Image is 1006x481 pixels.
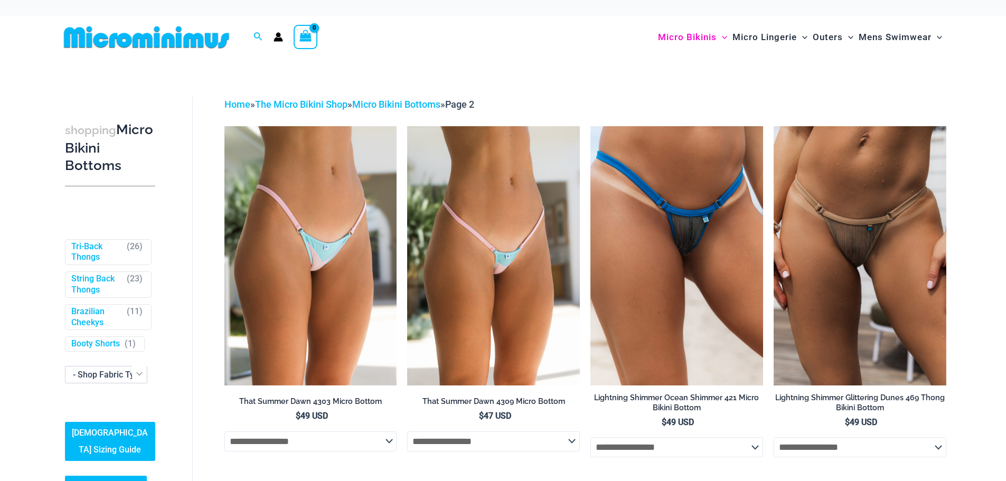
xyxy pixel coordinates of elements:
[662,417,666,427] span: $
[253,31,263,44] a: Search icon link
[224,397,397,407] h2: That Summer Dawn 4303 Micro Bottom
[590,126,763,385] a: Lightning Shimmer Ocean Shimmer 421 Micro 01Lightning Shimmer Ocean Shimmer 421 Micro 02Lightning...
[774,126,946,385] a: Lightning Shimmer Glittering Dunes 469 Thong 01Lightning Shimmer Glittering Dunes 317 Tri Top 469...
[774,126,946,385] img: Lightning Shimmer Glittering Dunes 469 Thong 01
[843,24,853,51] span: Menu Toggle
[130,241,139,251] span: 26
[71,338,120,350] a: Booty Shorts
[407,397,580,407] h2: That Summer Dawn 4309 Micro Bottom
[445,99,474,110] span: Page 2
[71,273,122,296] a: String Back Thongs
[845,417,877,427] bdi: 49 USD
[407,126,580,385] img: That Summer Dawn 4309 Micro 02
[730,21,810,53] a: Micro LingerieMenu ToggleMenu Toggle
[127,241,143,263] span: ( )
[274,32,283,42] a: Account icon link
[224,397,397,410] a: That Summer Dawn 4303 Micro Bottom
[71,241,122,263] a: Tri-Back Thongs
[65,366,147,383] span: - Shop Fabric Type
[65,422,155,461] a: [DEMOGRAPHIC_DATA] Sizing Guide
[859,24,932,51] span: Mens Swimwear
[655,21,730,53] a: Micro BikinisMenu ToggleMenu Toggle
[590,393,763,412] h2: Lightning Shimmer Ocean Shimmer 421 Micro Bikini Bottom
[932,24,942,51] span: Menu Toggle
[130,273,139,284] span: 23
[224,126,397,385] a: That Summer Dawn 4303 Micro 01That Summer Dawn 3063 Tri Top 4303 Micro 05That Summer Dawn 3063 Tr...
[407,397,580,410] a: That Summer Dawn 4309 Micro Bottom
[125,338,136,350] span: ( )
[296,411,300,421] span: $
[407,126,580,385] a: That Summer Dawn 4309 Micro 02That Summer Dawn 4309 Micro 01That Summer Dawn 4309 Micro 01
[255,99,347,110] a: The Micro Bikini Shop
[294,25,318,49] a: View Shopping Cart, empty
[127,273,143,296] span: ( )
[128,338,133,348] span: 1
[856,21,945,53] a: Mens SwimwearMenu ToggleMenu Toggle
[60,25,233,49] img: MM SHOP LOGO FLAT
[590,126,763,385] img: Lightning Shimmer Ocean Shimmer 421 Micro 01
[73,370,144,380] span: - Shop Fabric Type
[813,24,843,51] span: Outers
[479,411,484,421] span: $
[658,24,717,51] span: Micro Bikinis
[590,393,763,417] a: Lightning Shimmer Ocean Shimmer 421 Micro Bikini Bottom
[774,393,946,417] a: Lightning Shimmer Glittering Dunes 469 Thong Bikini Bottom
[224,126,397,385] img: That Summer Dawn 4303 Micro 01
[65,124,116,137] span: shopping
[224,99,250,110] a: Home
[654,20,947,55] nav: Site Navigation
[732,24,797,51] span: Micro Lingerie
[810,21,856,53] a: OutersMenu ToggleMenu Toggle
[797,24,807,51] span: Menu Toggle
[774,393,946,412] h2: Lightning Shimmer Glittering Dunes 469 Thong Bikini Bottom
[296,411,328,421] bdi: 49 USD
[717,24,727,51] span: Menu Toggle
[845,417,850,427] span: $
[65,121,155,175] h3: Micro Bikini Bottoms
[352,99,440,110] a: Micro Bikini Bottoms
[71,306,122,328] a: Brazilian Cheekys
[127,306,143,328] span: ( )
[662,417,694,427] bdi: 49 USD
[479,411,511,421] bdi: 47 USD
[130,306,139,316] span: 11
[224,99,474,110] span: » » »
